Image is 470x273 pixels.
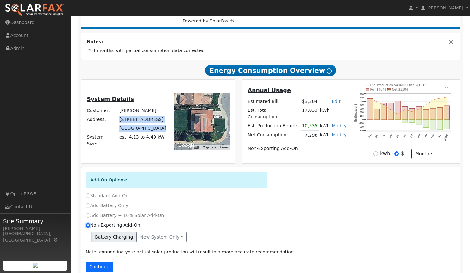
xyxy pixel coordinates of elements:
[409,109,415,120] rect: onclick=""
[247,106,301,122] td: Est. Total Consumption:
[443,134,449,141] text: [DATE]
[247,144,348,153] td: Non-Exporting Add-On
[118,124,167,133] td: [GEOGRAPHIC_DATA]
[373,151,378,156] input: kWh
[416,120,422,125] rect: onclick=""
[411,111,412,112] circle: onclick=""
[374,109,380,120] rect: onclick=""
[423,120,429,128] rect: onclick=""
[332,123,347,128] a: Modify
[369,98,370,99] circle: onclick=""
[390,110,391,110] circle: onclick=""
[86,249,295,254] span: : connecting your actual solar production will result in a more accurate recommendation.
[3,217,68,225] span: Site Summary
[86,106,118,115] td: Customer:
[416,107,422,120] rect: onclick=""
[424,134,428,138] text: Apr
[203,145,216,150] button: Map Data
[53,238,59,243] a: Map
[327,68,332,74] i: Show Help
[86,213,90,218] input: Add Battery + 10% Solar Add-On
[360,111,364,114] text: 200
[438,134,442,138] text: Jun
[220,145,229,149] a: Terms
[119,134,165,139] span: est. 4.13 to 4.49 kW
[332,132,347,137] a: Modify
[437,108,443,120] rect: onclick=""
[87,39,103,44] strong: Notes:
[417,134,421,138] text: Mar
[301,106,319,122] td: 17,833
[409,120,415,123] rect: onclick=""
[87,96,134,102] u: System Details
[430,120,436,130] rect: onclick=""
[86,212,164,219] label: Add Battery + 10% Solar Add-On
[388,103,394,120] rect: onclick=""
[86,193,90,198] input: Standard Add-On
[376,102,377,103] circle: onclick=""
[3,230,68,244] div: [GEOGRAPHIC_DATA], [GEOGRAPHIC_DATA]
[401,150,404,157] label: $
[410,134,414,139] text: Feb
[402,107,408,120] rect: onclick=""
[118,115,167,124] td: [STREET_ADDRESS]
[86,202,128,209] label: Add Battery Only
[86,262,113,272] button: Continue
[362,119,364,121] text: 0
[407,84,426,87] text: Push -$1343
[118,133,167,148] td: System Size
[360,104,364,107] text: 400
[301,97,319,106] td: $3,304
[432,100,433,101] circle: onclick=""
[354,104,357,122] text: Estimated $
[392,88,408,92] text: Net $3304
[176,141,197,150] img: Google
[380,150,390,157] label: kWh
[3,225,68,232] div: [PERSON_NAME]
[360,115,364,117] text: 100
[319,131,331,140] td: kWh
[86,222,140,228] label: Non-Exporting Add-On
[86,115,118,124] td: Address:
[370,88,386,92] text: Pull $4648
[301,131,319,140] td: 7,298
[86,223,90,228] input: Non-Exporting Add-On
[176,141,197,150] a: Open this area in Google Maps (opens a new window)
[444,106,450,120] rect: onclick=""
[445,84,448,88] text: 
[247,122,301,131] td: Est. Production Before:
[430,109,436,120] rect: onclick=""
[86,193,128,199] label: Standard Add-On
[368,134,372,139] text: Aug
[444,120,450,130] rect: onclick=""
[360,100,364,103] text: 500
[394,151,399,156] input: $
[395,101,401,120] rect: onclick=""
[194,145,198,150] button: Keyboard shortcuts
[375,134,379,139] text: Sep
[86,172,267,188] div: Add-On Options:
[404,109,405,110] circle: onclick=""
[301,122,319,131] td: 10,535
[423,110,429,120] rect: onclick=""
[360,97,364,99] text: 600
[437,120,443,130] rect: onclick=""
[402,120,408,123] rect: onclick=""
[91,232,137,242] span: Battery Charging
[382,134,386,138] text: Oct
[319,122,331,131] td: kWh
[332,99,340,104] a: Edit
[360,108,364,110] text: 300
[396,134,400,138] text: Dec
[205,65,336,76] span: Energy Consumption Overview
[446,97,447,98] circle: onclick=""
[5,3,64,17] img: SolarFax
[370,84,404,87] text: Est. Production $4846
[359,129,364,132] text: -300
[426,5,463,10] span: [PERSON_NAME]
[248,87,291,93] u: Annual Usage
[439,98,440,99] circle: onclick=""
[86,46,456,55] td: ** 4 months with partial consumption data corrected
[389,134,393,138] text: Nov
[381,103,387,120] rect: onclick=""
